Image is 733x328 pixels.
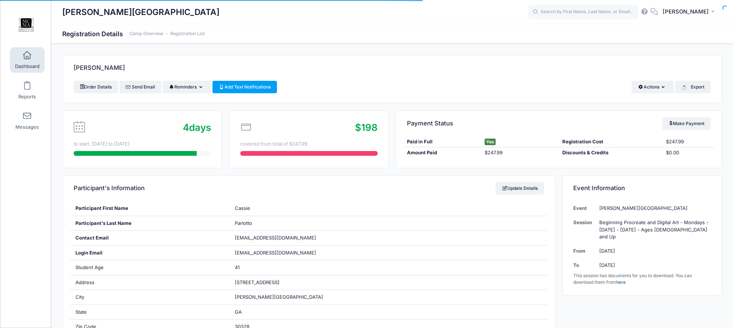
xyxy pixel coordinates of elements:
[74,140,211,148] div: to start. [DATE] to [DATE]
[15,124,39,130] span: Messages
[573,178,625,199] h4: Event Information
[70,275,229,290] div: Address
[0,8,52,42] a: Marietta Cobb Museum of Art
[212,81,277,93] a: Add Text Notifications
[596,215,711,244] td: Beginning Procreate and Digital Art - Mondays - [DATE] - [DATE] - Ages [DEMOGRAPHIC_DATA] and Up
[235,279,279,285] span: [STREET_ADDRESS]
[573,272,711,286] div: This session has documents for you to download. You can download them from
[235,220,252,226] span: Parlotto
[235,294,323,300] span: [PERSON_NAME][GEOGRAPHIC_DATA]
[62,30,205,38] h1: Registration Details
[235,235,316,241] span: [EMAIL_ADDRESS][DOMAIN_NAME]
[235,309,242,315] span: GA
[573,244,596,258] td: From
[355,122,378,133] span: $198
[528,5,638,19] input: Search by First Name, Last Name, or Email...
[170,31,205,37] a: Registration List
[12,11,40,39] img: Marietta Cobb Museum of Art
[559,138,662,146] div: Registration Cost
[632,81,674,93] button: Actions
[662,117,711,130] a: Make Payment
[663,8,709,16] span: [PERSON_NAME]
[559,149,662,157] div: Discounts & Credits
[596,258,711,272] td: [DATE]
[235,205,250,211] span: Cassie
[62,4,219,20] h1: [PERSON_NAME][GEOGRAPHIC_DATA]
[403,138,481,146] div: Paid in Full
[74,58,125,79] h4: [PERSON_NAME]
[129,31,163,37] a: Camp Overview
[675,81,711,93] button: Export
[240,140,378,148] div: covered from total of $247.99
[10,78,45,103] a: Reports
[662,149,714,157] div: $0.00
[74,178,145,199] h4: Participant's Information
[235,249,326,257] span: [EMAIL_ADDRESS][DOMAIN_NAME]
[658,4,722,20] button: [PERSON_NAME]
[596,244,711,258] td: [DATE]
[183,120,211,135] div: days
[485,139,496,145] span: Yes
[403,149,481,157] div: Amount Paid
[18,94,36,100] span: Reports
[70,201,229,216] div: Participant First Name
[573,201,596,215] td: Event
[70,305,229,320] div: State
[10,47,45,73] a: Dashboard
[163,81,211,93] button: Reminders
[15,63,40,69] span: Dashboard
[573,258,596,272] td: To
[183,122,189,133] span: 4
[70,216,229,231] div: Participant's Last Name
[70,290,229,305] div: City
[74,81,118,93] a: Order Details
[10,108,45,133] a: Messages
[119,81,162,93] a: Send Email
[70,231,229,245] div: Contact Email
[407,113,453,134] h4: Payment Status
[573,215,596,244] td: Session
[481,149,559,157] div: $247.99
[235,264,240,270] span: 41
[616,279,626,285] a: here
[70,246,229,260] div: Login Email
[496,182,544,195] a: Update Details
[596,201,711,215] td: [PERSON_NAME][GEOGRAPHIC_DATA]
[70,260,229,275] div: Student Age
[662,138,714,146] div: $247.99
